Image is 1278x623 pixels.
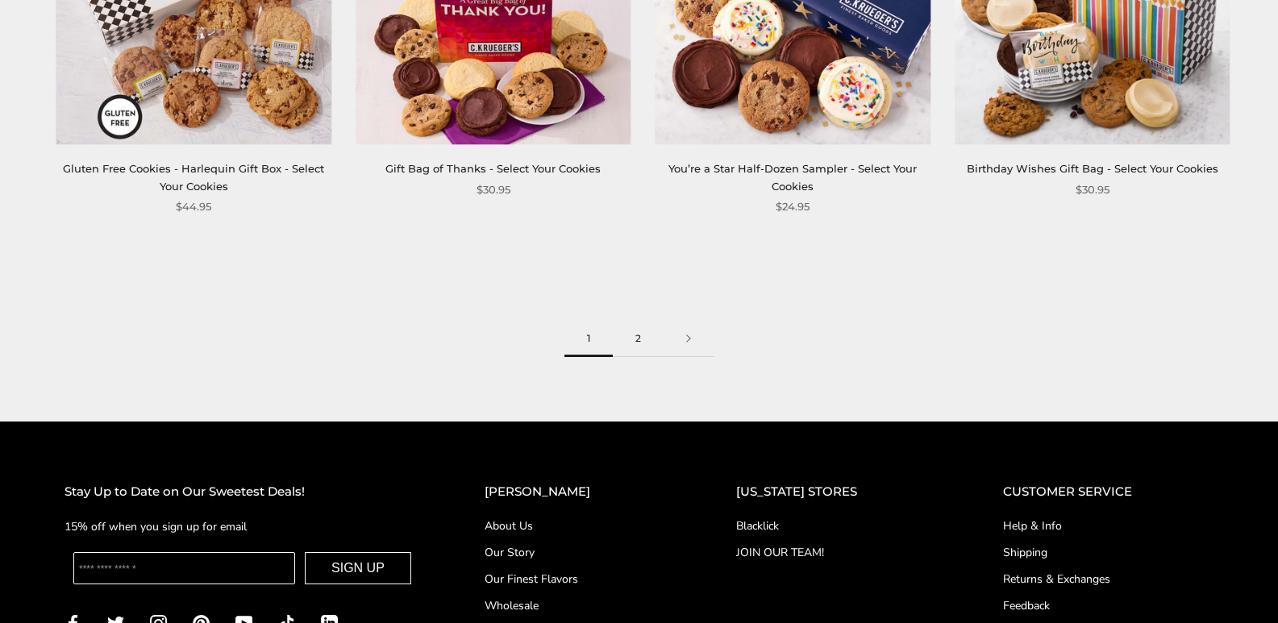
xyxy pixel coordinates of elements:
a: Help & Info [1003,517,1213,534]
a: Next page [664,321,714,357]
span: 1 [564,321,613,357]
a: Wholesale [485,597,672,614]
iframe: Sign Up via Text for Offers [13,562,167,610]
h2: [PERSON_NAME] [485,482,672,502]
a: 2 [613,321,664,357]
a: Shipping [1003,544,1213,561]
span: $44.95 [176,198,211,215]
a: Birthday Wishes Gift Bag - Select Your Cookies [967,162,1218,175]
h2: [US_STATE] STORES [736,482,939,502]
a: Returns & Exchanges [1003,571,1213,588]
a: Our Finest Flavors [485,571,672,588]
input: Enter your email [73,552,295,584]
a: You’re a Star Half-Dozen Sampler - Select Your Cookies [668,162,917,192]
a: Our Story [485,544,672,561]
a: Gluten Free Cookies - Harlequin Gift Box - Select Your Cookies [63,162,324,192]
span: $24.95 [776,198,810,215]
a: Blacklick [736,517,939,534]
p: 15% off when you sign up for email [65,517,420,536]
span: $30.95 [1076,181,1109,198]
button: SIGN UP [305,552,411,584]
a: JOIN OUR TEAM! [736,544,939,561]
a: Gift Bag of Thanks - Select Your Cookies [385,162,601,175]
a: Feedback [1003,597,1213,614]
h2: CUSTOMER SERVICE [1003,482,1213,502]
h2: Stay Up to Date on Our Sweetest Deals! [65,482,420,502]
span: $30.95 [477,181,510,198]
a: About Us [485,517,672,534]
